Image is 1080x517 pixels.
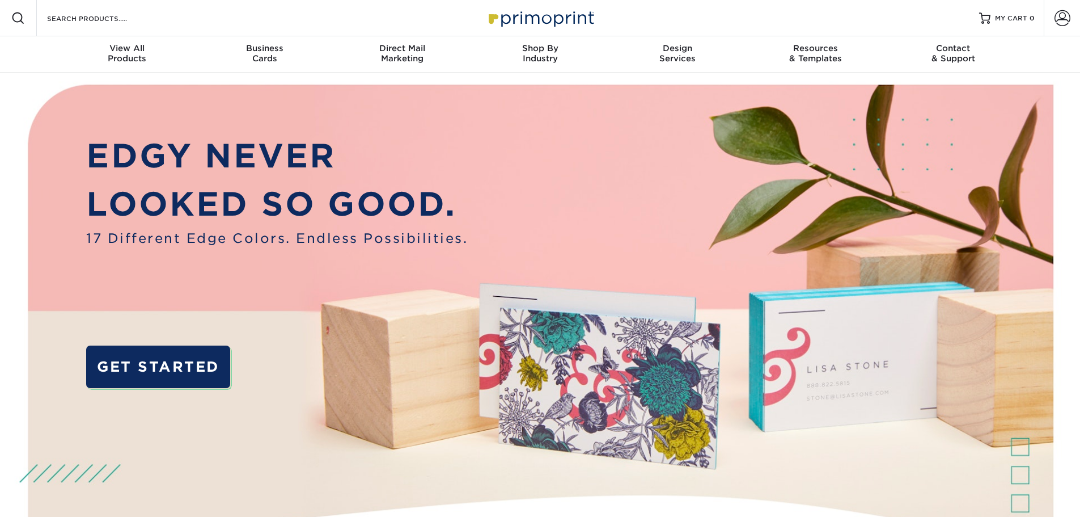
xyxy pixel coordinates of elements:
div: & Support [884,43,1022,64]
span: Direct Mail [333,43,471,53]
div: Products [58,43,196,64]
a: Contact& Support [884,36,1022,73]
span: Business [196,43,333,53]
span: MY CART [995,14,1027,23]
input: SEARCH PRODUCTS..... [46,11,156,25]
a: View AllProducts [58,36,196,73]
img: Primoprint [484,6,597,30]
div: Industry [471,43,609,64]
div: & Templates [747,43,884,64]
a: GET STARTED [86,346,230,388]
span: View All [58,43,196,53]
span: Resources [747,43,884,53]
p: EDGY NEVER [86,132,468,180]
span: Contact [884,43,1022,53]
a: Resources& Templates [747,36,884,73]
span: 17 Different Edge Colors. Endless Possibilities. [86,229,468,248]
a: DesignServices [609,36,747,73]
span: Shop By [471,43,609,53]
a: Shop ByIndustry [471,36,609,73]
a: BusinessCards [196,36,333,73]
div: Marketing [333,43,471,64]
span: Design [609,43,747,53]
a: Direct MailMarketing [333,36,471,73]
span: 0 [1030,14,1035,22]
div: Services [609,43,747,64]
div: Cards [196,43,333,64]
p: LOOKED SO GOOD. [86,180,468,229]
